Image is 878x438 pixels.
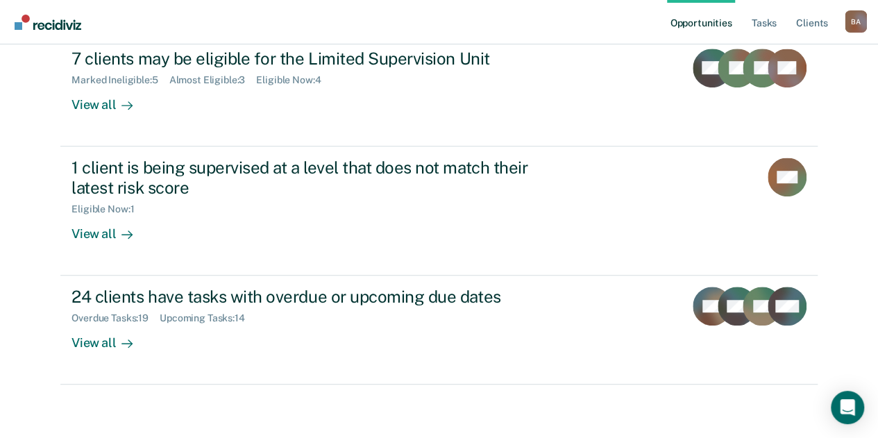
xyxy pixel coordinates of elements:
a: 1 client is being supervised at a level that does not match their latest risk scoreEligible Now:1... [60,146,818,276]
div: Eligible Now : 4 [256,74,332,86]
div: B A [845,10,867,33]
div: Upcoming Tasks : 14 [160,312,256,324]
div: View all [71,324,149,351]
div: Eligible Now : 1 [71,203,145,215]
button: Profile dropdown button [845,10,867,33]
div: 1 client is being supervised at a level that does not match their latest risk score [71,158,559,198]
div: Open Intercom Messenger [831,391,864,424]
div: View all [71,214,149,242]
img: Recidiviz [15,15,81,30]
a: 24 clients have tasks with overdue or upcoming due datesOverdue Tasks:19Upcoming Tasks:14View all [60,276,818,385]
div: Marked Ineligible : 5 [71,74,169,86]
div: 7 clients may be eligible for the Limited Supervision Unit [71,49,559,69]
div: Almost Eligible : 3 [169,74,257,86]
div: Overdue Tasks : 19 [71,312,160,324]
a: 7 clients may be eligible for the Limited Supervision UnitMarked Ineligible:5Almost Eligible:3Eli... [60,37,818,146]
div: View all [71,85,149,112]
div: 24 clients have tasks with overdue or upcoming due dates [71,287,559,307]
